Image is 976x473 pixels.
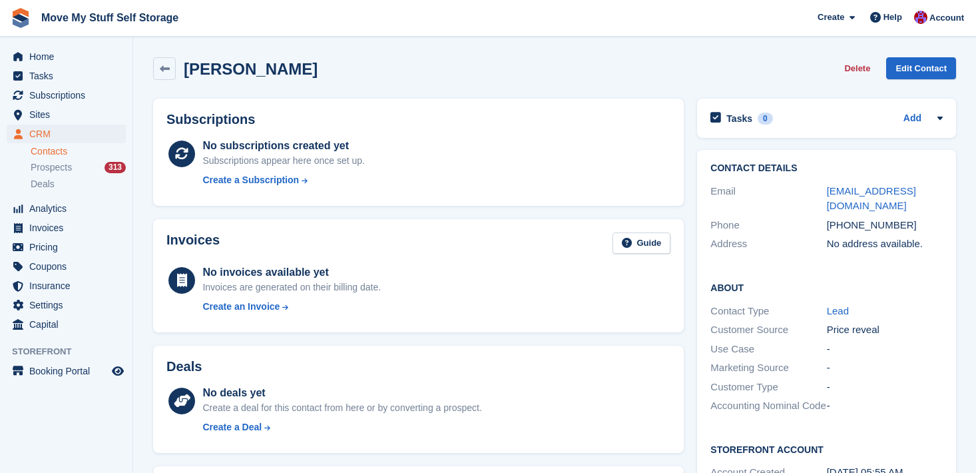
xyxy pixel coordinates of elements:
span: Create [818,11,844,24]
a: menu [7,362,126,380]
div: - [827,360,943,376]
button: Delete [839,57,875,79]
div: Use Case [710,342,826,357]
span: CRM [29,125,109,143]
a: menu [7,315,126,334]
a: menu [7,276,126,295]
span: Invoices [29,219,109,237]
h2: Tasks [726,113,752,125]
a: menu [7,238,126,256]
h2: Storefront Account [710,442,943,456]
a: menu [7,86,126,105]
div: Address [710,236,826,252]
h2: Contact Details [710,163,943,174]
a: Prospects 313 [31,161,126,175]
a: menu [7,47,126,66]
h2: Deals [166,359,202,374]
div: No deals yet [202,385,481,401]
span: Home [29,47,109,66]
a: Edit Contact [886,57,956,79]
div: Email [710,184,826,214]
div: Invoices are generated on their billing date. [202,280,381,294]
div: - [827,380,943,395]
div: - [827,398,943,414]
div: 0 [758,113,773,125]
img: stora-icon-8386f47178a22dfd0bd8f6a31ec36ba5ce8667c1dd55bd0f319d3a0aa187defe.svg [11,8,31,28]
div: No subscriptions created yet [202,138,365,154]
h2: Invoices [166,233,220,254]
a: [EMAIL_ADDRESS][DOMAIN_NAME] [827,185,916,212]
div: Marketing Source [710,360,826,376]
a: menu [7,125,126,143]
span: Help [883,11,902,24]
a: Create a Deal [202,420,481,434]
img: Carrie Machin [914,11,927,24]
span: Coupons [29,257,109,276]
a: Create a Subscription [202,173,365,187]
span: Account [929,11,964,25]
div: No address available. [827,236,943,252]
a: menu [7,67,126,85]
div: Create a Deal [202,420,262,434]
div: - [827,342,943,357]
span: Prospects [31,161,72,174]
a: menu [7,219,126,237]
a: Contacts [31,145,126,158]
span: Sites [29,105,109,124]
span: Pricing [29,238,109,256]
div: Contact Type [710,304,826,319]
a: menu [7,105,126,124]
div: Price reveal [827,322,943,338]
div: Create a deal for this contact from here or by converting a prospect. [202,401,481,415]
span: Deals [31,178,55,191]
div: No invoices available yet [202,264,381,280]
a: menu [7,257,126,276]
span: Settings [29,296,109,314]
div: 313 [105,162,126,173]
span: Booking Portal [29,362,109,380]
a: Deals [31,177,126,191]
span: Capital [29,315,109,334]
span: Subscriptions [29,86,109,105]
div: Accounting Nominal Code [710,398,826,414]
div: Phone [710,218,826,233]
div: [PHONE_NUMBER] [827,218,943,233]
h2: [PERSON_NAME] [184,60,318,78]
div: Customer Type [710,380,826,395]
a: Create an Invoice [202,300,381,314]
a: Move My Stuff Self Storage [36,7,184,29]
h2: About [710,280,943,294]
span: Analytics [29,199,109,218]
a: Preview store [110,363,126,379]
a: Lead [827,305,849,316]
h2: Subscriptions [166,112,670,127]
a: Guide [612,233,671,254]
div: Create a Subscription [202,173,299,187]
div: Customer Source [710,322,826,338]
span: Tasks [29,67,109,85]
div: Create an Invoice [202,300,280,314]
a: Add [903,111,921,127]
div: Subscriptions appear here once set up. [202,154,365,168]
span: Storefront [12,345,132,358]
a: menu [7,199,126,218]
span: Insurance [29,276,109,295]
a: menu [7,296,126,314]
